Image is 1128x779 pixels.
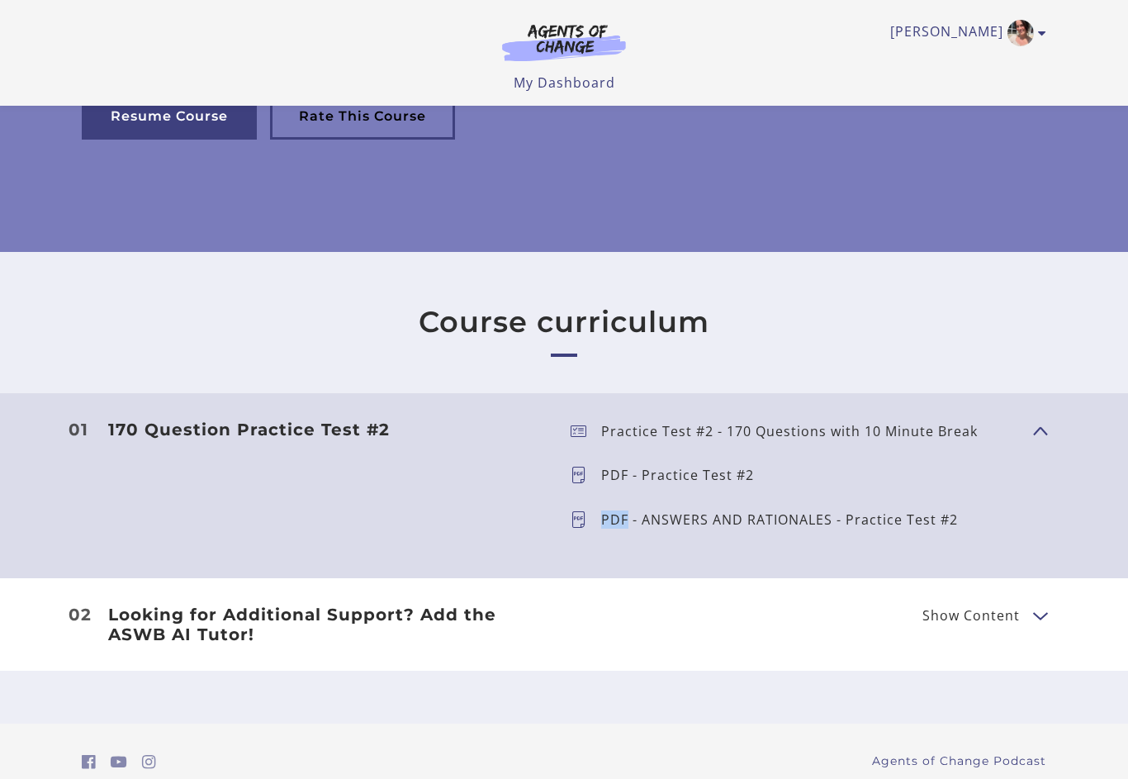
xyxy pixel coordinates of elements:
[922,609,1020,622] span: Show Content
[111,754,127,770] i: https://www.youtube.com/c/AgentsofChangeTestPrepbyMeaganMitchell (Open in a new window)
[419,305,709,340] h2: Course curriculum
[69,606,92,623] span: 02
[82,754,96,770] i: https://www.facebook.com/groups/aswbtestprep (Open in a new window)
[890,20,1038,46] a: Toggle menu
[108,420,544,439] h3: 170 Question Practice Test #2
[601,425,991,438] p: Practice Test #2 - 170 Questions with 10 Minute Break
[82,93,257,140] a: Resume Course
[142,754,156,770] i: https://www.instagram.com/agentsofchangeprep/ (Open in a new window)
[82,750,96,774] a: https://www.facebook.com/groups/aswbtestprep (Open in a new window)
[514,74,615,92] a: My Dashboard
[485,23,643,61] img: Agents of Change Logo
[142,750,156,774] a: https://www.instagram.com/agentsofchangeprep/ (Open in a new window)
[872,753,1046,770] a: Agents of Change Podcast
[111,750,127,774] a: https://www.youtube.com/c/AgentsofChangeTestPrepbyMeaganMitchell (Open in a new window)
[601,513,971,526] p: PDF - ANSWERS AND RATIONALES - Practice Test #2
[601,468,767,482] p: PDF - Practice Test #2
[270,93,455,140] a: Rate This Course
[108,605,544,644] h3: Looking for Additional Support? Add the ASWB AI Tutor!
[1033,605,1046,625] button: Show Content
[69,421,88,438] span: 01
